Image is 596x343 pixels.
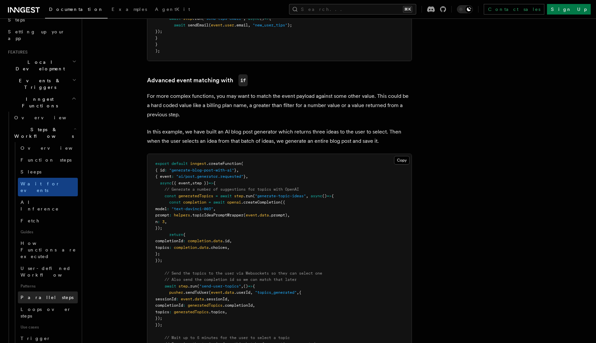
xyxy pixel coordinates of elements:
[5,77,72,91] span: Events & Triggers
[12,126,74,139] span: Steps & Workflows
[250,290,253,295] span: ,
[236,168,239,172] span: ,
[155,245,169,250] span: topics
[209,23,211,27] span: (
[484,4,544,15] a: Contact sales
[197,245,199,250] span: .
[21,241,76,259] span: How Functions are executed
[12,124,78,142] button: Steps & Workflows
[246,174,248,179] span: ,
[21,145,89,151] span: Overview
[253,194,255,198] span: (
[192,181,209,185] span: step })
[248,23,250,27] span: ,
[18,142,78,154] a: Overview
[176,174,243,179] span: "ai/post.generator.requested"
[190,213,243,217] span: .topicIdeaPromptWrapper
[229,239,232,243] span: ,
[223,303,253,308] span: .completionId
[155,239,183,243] span: completionId
[155,49,160,53] span: );
[165,168,167,172] span: :
[248,284,253,288] span: =>
[255,290,297,295] span: "topics_generated"
[21,218,40,223] span: Fetch
[190,181,192,185] span: ,
[155,303,183,308] span: completionId
[18,166,78,178] a: Sleeps
[21,181,60,193] span: Wait for events
[199,284,241,288] span: "send-user-topics"
[155,323,162,327] span: });
[155,168,165,172] span: { id
[155,161,169,166] span: export
[18,154,78,166] a: Function steps
[220,194,232,198] span: await
[211,239,213,243] span: .
[167,207,169,211] span: :
[5,26,78,44] a: Setting up your app
[225,290,234,295] span: data
[169,245,172,250] span: :
[174,213,190,217] span: helpers
[225,23,234,27] span: user
[108,2,151,18] a: Examples
[269,213,287,217] span: .prompt)
[260,213,269,217] span: data
[21,157,72,163] span: Function steps
[183,290,209,295] span: .sendToUser
[165,277,297,282] span: // Also send the completion id so we can match that later
[394,156,410,165] button: Copy
[155,310,169,314] span: topics
[155,219,158,224] span: n
[241,161,243,166] span: (
[21,295,74,300] span: Parallel steps
[257,213,260,217] span: .
[5,50,27,55] span: Features
[155,207,167,211] span: model
[169,213,172,217] span: :
[216,194,218,198] span: =
[299,290,301,295] span: {
[188,23,209,27] span: sendEmail
[155,29,162,34] span: });
[169,232,183,237] span: return
[331,194,334,198] span: {
[183,200,206,205] span: completion
[227,245,229,250] span: ,
[155,213,169,217] span: prompt
[18,215,78,227] a: Fetch
[241,284,243,288] span: ,
[213,181,216,185] span: {
[18,227,78,237] span: Guides
[12,112,78,124] a: Overview
[18,237,78,262] a: How Functions are executed
[227,200,241,205] span: openai
[183,239,185,243] span: :
[213,200,225,205] span: await
[169,310,172,314] span: :
[209,245,227,250] span: .choices
[5,75,78,93] button: Events & Triggers
[403,6,412,13] kbd: ⌘K
[287,213,290,217] span: ,
[255,194,306,198] span: "generate-topic-ideas"
[5,59,72,72] span: Local Development
[190,161,206,166] span: inngest
[181,297,192,301] span: event
[234,23,248,27] span: .email
[209,181,213,185] span: =>
[155,174,172,179] span: { event
[297,290,299,295] span: ,
[151,2,194,18] a: AgentKit
[197,284,199,288] span: (
[183,303,185,308] span: :
[457,5,473,13] button: Toggle dark mode
[45,2,108,19] a: Documentation
[155,42,158,47] span: }
[176,297,178,301] span: :
[287,23,292,27] span: );
[327,194,331,198] span: =>
[243,284,248,288] span: ()
[280,200,285,205] span: ({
